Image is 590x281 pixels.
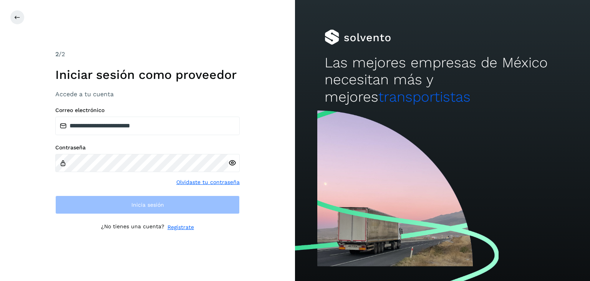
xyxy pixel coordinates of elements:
span: transportistas [378,89,471,105]
button: Inicia sesión [55,196,240,214]
span: 2 [55,50,59,58]
h3: Accede a tu cuenta [55,90,240,98]
p: ¿No tienes una cuenta? [101,223,164,231]
label: Contraseña [55,144,240,151]
h1: Iniciar sesión como proveedor [55,67,240,82]
a: Olvidaste tu contraseña [176,178,240,186]
div: /2 [55,50,240,59]
label: Correo electrónico [55,107,240,114]
a: Regístrate [167,223,194,231]
h2: Las mejores empresas de México necesitan más y mejores [325,54,560,105]
span: Inicia sesión [131,202,164,207]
